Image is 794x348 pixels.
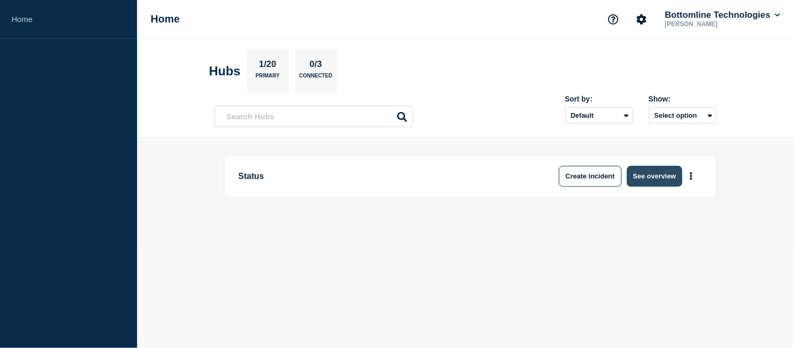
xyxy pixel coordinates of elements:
[649,95,717,103] div: Show:
[685,166,698,186] button: More actions
[602,8,624,30] button: Support
[215,106,413,127] input: Search Hubs
[306,59,326,73] p: 0/3
[565,107,633,124] select: Sort by
[151,13,180,25] h1: Home
[209,64,241,78] h2: Hubs
[663,10,782,20] button: Bottomline Technologies
[649,107,717,124] button: Select option
[256,73,280,84] p: Primary
[663,20,772,28] p: [PERSON_NAME]
[255,59,280,73] p: 1/20
[565,95,633,103] div: Sort by:
[631,8,653,30] button: Account settings
[559,166,622,187] button: Create incident
[239,166,528,187] p: Status
[627,166,683,187] button: See overview
[299,73,332,84] p: Connected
